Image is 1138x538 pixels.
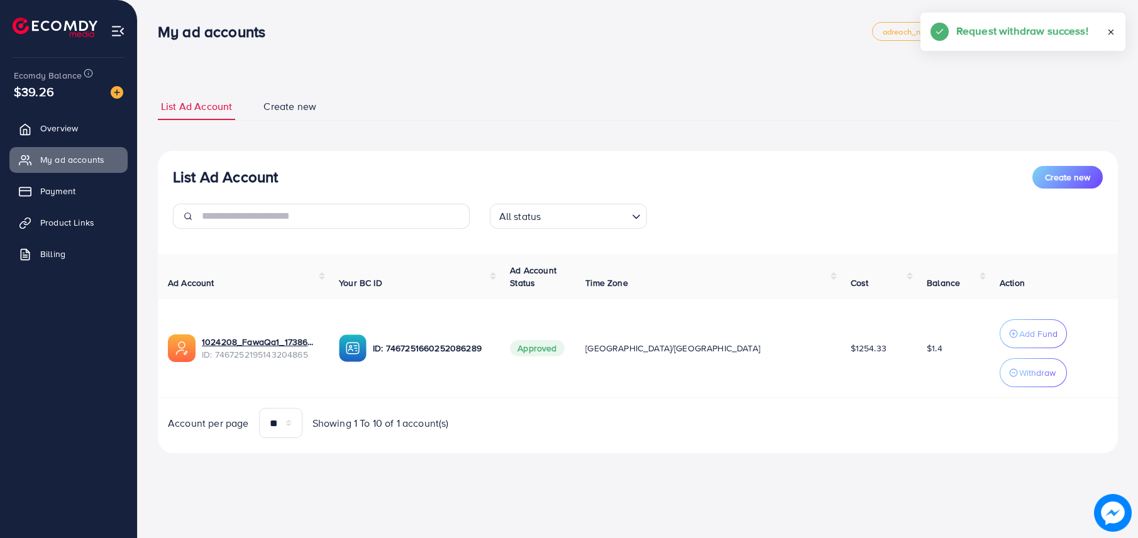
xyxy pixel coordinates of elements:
h3: My ad accounts [158,23,275,41]
span: $1.4 [927,342,942,354]
span: Payment [40,185,75,197]
span: Overview [40,122,78,134]
span: Time Zone [585,277,627,289]
span: List Ad Account [161,99,232,114]
span: Ecomdy Balance [14,69,82,82]
img: logo [13,18,97,37]
span: $39.26 [14,82,54,101]
a: Billing [9,241,128,266]
img: image [111,86,123,99]
img: ic-ads-acc.e4c84228.svg [168,334,196,362]
span: Balance [927,277,960,289]
span: Action [1000,277,1025,289]
span: Approved [510,340,564,356]
h5: Request withdraw success! [956,23,1088,39]
span: Product Links [40,216,94,229]
span: Create new [263,99,316,114]
span: Ad Account [168,277,214,289]
div: <span class='underline'>1024208_FawaQa1_1738605147168</span></br>7467252195143204865 [202,336,319,361]
span: All status [497,207,544,226]
img: menu [111,24,125,38]
span: [GEOGRAPHIC_DATA]/[GEOGRAPHIC_DATA] [585,342,760,354]
span: Create new [1045,171,1090,184]
button: Withdraw [1000,358,1067,387]
span: Showing 1 To 10 of 1 account(s) [312,416,449,431]
span: adreach_new_package [883,28,967,36]
span: Billing [40,248,65,260]
img: ic-ba-acc.ded83a64.svg [339,334,367,362]
a: 1024208_FawaQa1_1738605147168 [202,336,319,348]
input: Search for option [544,205,626,226]
p: Add Fund [1019,326,1058,341]
a: Payment [9,178,128,204]
h3: List Ad Account [173,168,278,186]
span: My ad accounts [40,153,104,166]
span: Account per page [168,416,249,431]
span: Cost [851,277,869,289]
a: adreach_new_package [872,22,978,41]
a: Product Links [9,210,128,235]
p: Withdraw [1019,365,1056,380]
button: Create new [1032,166,1103,189]
button: Add Fund [1000,319,1067,348]
a: Overview [9,116,128,141]
a: My ad accounts [9,147,128,172]
span: Ad Account Status [510,264,556,289]
span: ID: 7467252195143204865 [202,348,319,361]
span: Your BC ID [339,277,382,289]
img: image [1094,494,1132,532]
div: Search for option [490,204,647,229]
p: ID: 7467251660252086289 [373,341,490,356]
span: $1254.33 [851,342,887,354]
